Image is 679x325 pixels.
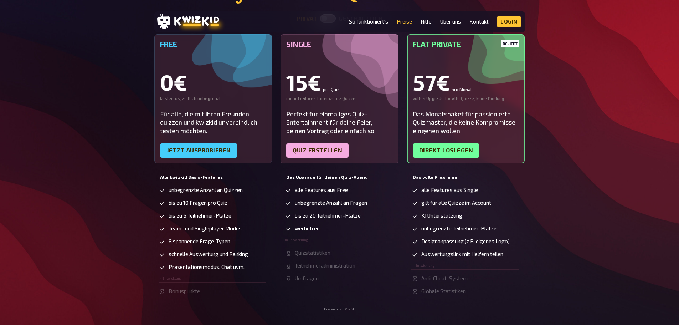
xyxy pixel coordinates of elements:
[440,19,461,25] a: Über uns
[169,187,243,193] span: unbegrenzte Anzahl an Quizzen
[286,143,349,158] a: Quiz erstellen
[286,96,393,101] div: mehr Features für einzelne Quizze
[285,238,308,242] span: In Entwicklung
[452,87,472,91] small: pro Monat
[413,175,519,180] h5: Das volle Programm
[421,288,466,294] span: Globale Statistiken
[169,200,227,206] span: bis zu 10 Fragen pro Quiz
[169,225,242,232] span: Team- und Singleplayer Modus
[421,225,497,232] span: unbegrenzte Teilnehmer-Plätze
[421,187,478,193] span: alle Features aus Single
[413,96,519,101] div: volles Upgrade für alle Quizze, keine Bindung
[421,19,432,25] a: Hilfe
[286,71,393,93] div: 15€
[349,19,388,25] a: So funktioniert's
[160,110,267,135] div: Für alle, die mit ihren Freunden quizzen und kwizkid unverbindlich testen möchten.
[159,277,182,280] span: In Entwicklung
[295,250,330,256] span: Quizstatistiken
[160,143,237,158] a: Jetzt ausprobieren
[169,213,231,219] span: bis zu 5 Teilnehmer-Plätze
[160,175,267,180] h5: Alle kwizkid Basis-Features
[295,263,355,269] span: Teilnehmeradministration
[421,200,491,206] span: gilt für alle Quizze im Account
[295,213,361,219] span: bis zu 20 Teilnehmer-Plätze
[397,19,412,25] a: Preise
[295,187,348,193] span: alle Features aus Free
[497,16,521,27] a: Login
[413,40,519,49] h5: Flat Private
[286,175,393,180] h5: Das Upgrade für deinen Quiz-Abend
[160,96,267,101] div: kostenlos, zeitlich unbegrenzt
[295,275,319,281] span: Umfragen
[286,40,393,49] h5: Single
[295,200,367,206] span: unbegrenzte Anzahl an Fragen
[421,213,462,219] span: KI Unterstützung
[160,71,267,93] div: 0€
[324,307,355,311] small: Preise inkl. MwSt.
[323,87,339,91] small: pro Quiz
[413,110,519,135] div: Das Monatspaket für passionierte Quizmaster, die keine Kompromisse eingehen wollen.
[411,264,434,268] span: In Entwicklung
[286,110,393,135] div: Perfekt für einmaliges Quiz-Entertainment für deine Feier, deinen Vortrag oder einfach so.
[421,275,468,281] span: Anti-Cheat-System
[160,40,267,49] h5: Free
[295,225,318,232] span: werbefrei
[469,19,489,25] a: Kontakt
[421,251,503,257] span: Auswertungslink mit Helfern teilen
[413,143,480,158] a: Direkt loslegen
[421,238,510,244] span: Designanpassung (z.B. eigenes Logo)
[413,71,519,93] div: 57€
[169,264,245,270] span: Präsentationsmodus, Chat uvm.
[169,251,248,257] span: schnelle Auswertung und Ranking
[169,238,230,244] span: 8 spannende Frage-Typen
[169,288,200,294] span: Bonuspunkte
